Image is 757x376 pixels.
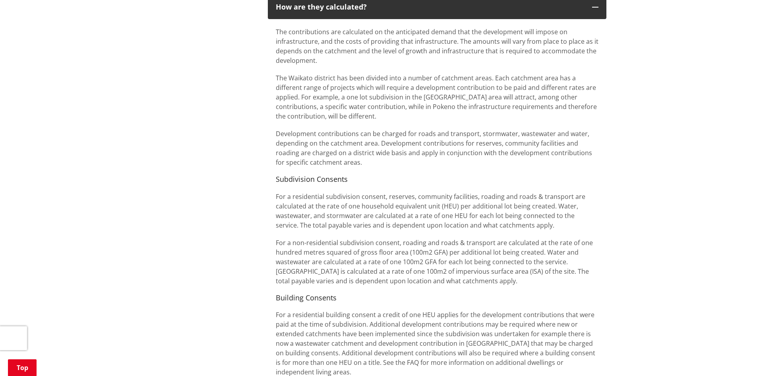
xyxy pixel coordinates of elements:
h4: Subdivision Consents [276,175,598,184]
a: Top [8,359,37,376]
p: The Waikato district has been divided into a number of catchment areas. Each catchment area has a... [276,73,598,121]
p: Development contributions can be charged for roads and transport, stormwater, wastewater and wate... [276,129,598,167]
p: The contributions are calculated on the anticipated demand that the development will impose on in... [276,27,598,65]
div: How are they calculated? [276,3,584,11]
h4: Building Consents [276,294,598,302]
p: For a residential subdivision consent, reserves, community facilities, roading and roads & transp... [276,192,598,230]
iframe: Messenger Launcher [720,343,749,371]
p: For a non-residential subdivision consent, roading and roads & transport are calculated at the ra... [276,238,598,286]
